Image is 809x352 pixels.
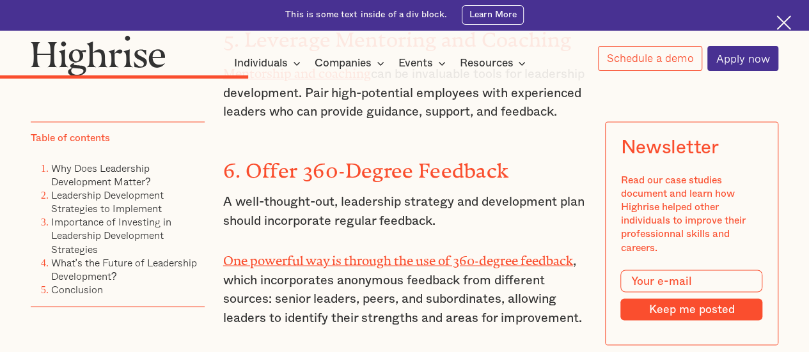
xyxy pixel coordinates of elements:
div: Events [398,56,433,71]
a: Apply now [707,46,778,71]
p: can be invaluable tools for leadership development. Pair high-potential employees with experience... [223,62,586,122]
img: Cross icon [776,15,791,30]
div: Read our case studies document and learn how Highrise helped other individuals to improve their p... [620,174,762,254]
a: Importance of Investing in Leadership Development Strategies [51,214,171,256]
div: Resources [459,56,530,71]
div: Newsletter [620,137,718,158]
p: , which incorporates anonymous feedback from different sources: senior leaders, peers, and subord... [223,249,586,327]
a: Schedule a demo [598,46,702,71]
div: Events [398,56,450,71]
strong: 6. Offer 360-Degree Feedback [223,159,508,172]
a: Leadership Development Strategies to Implement [51,187,164,216]
a: What's the Future of Leadership Development? [51,254,197,283]
input: Your e-mail [620,270,762,293]
div: Companies [315,56,388,71]
img: Highrise logo [31,35,166,76]
div: Table of contents [31,132,110,145]
a: One powerful way is through the use of 360-degree feedback [223,253,573,261]
a: Why Does Leadership Development Matter? [51,160,151,189]
p: A well-thought-out, leadership strategy and development plan should incorporate regular feedback. [223,193,586,231]
div: Companies [315,56,372,71]
form: Modal Form [620,270,762,320]
div: This is some text inside of a div block. [285,9,447,21]
div: Resources [459,56,513,71]
input: Keep me posted [620,298,762,319]
div: Individuals [234,56,288,71]
a: Conclusion [51,281,103,296]
div: Individuals [234,56,304,71]
a: Learn More [462,5,524,25]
